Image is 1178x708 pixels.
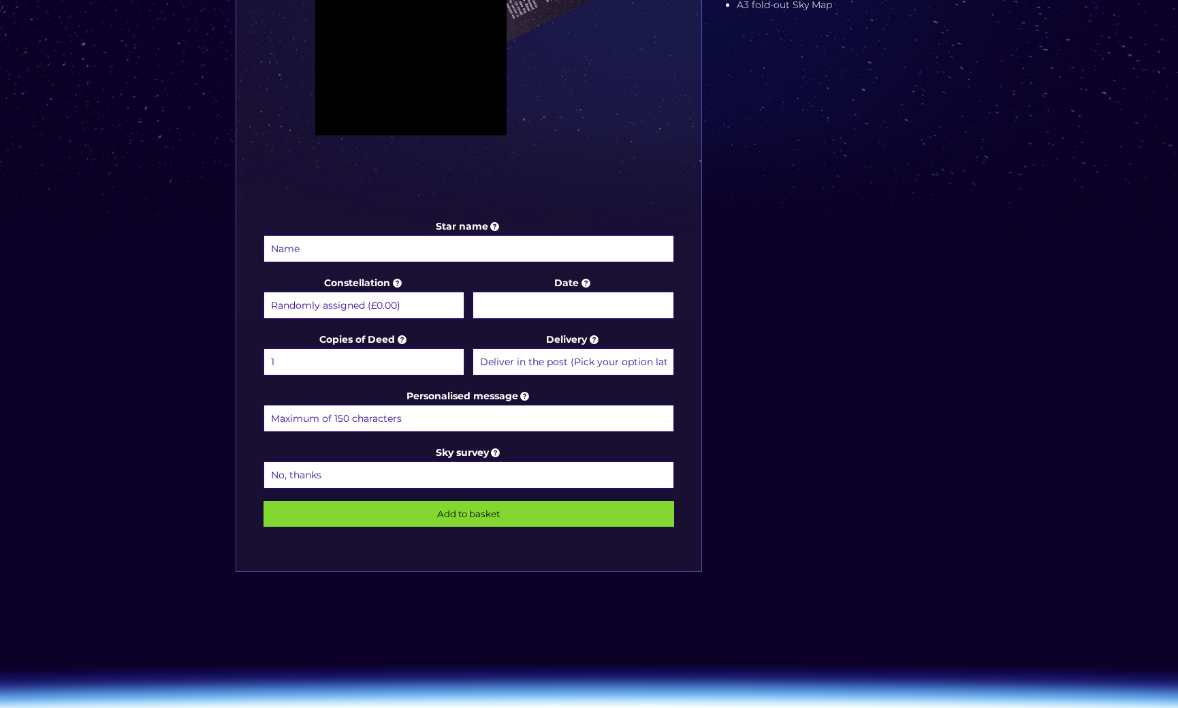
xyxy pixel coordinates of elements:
label: Copies of Deed [264,331,464,378]
select: Constellation [264,292,464,319]
input: Add to basket [264,501,674,527]
label: Delivery [473,331,673,378]
label: Date [473,275,673,321]
input: Personalised message [264,405,674,432]
select: Delivery [473,348,673,375]
input: Date [473,292,673,319]
input: Star name [264,235,674,262]
select: Copies of Deed [264,348,464,375]
select: Sky survey [264,461,674,489]
label: Constellation [264,275,464,321]
label: Personalised message [264,388,674,434]
label: Star name [264,218,674,264]
a: Sky survey [436,446,503,459]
